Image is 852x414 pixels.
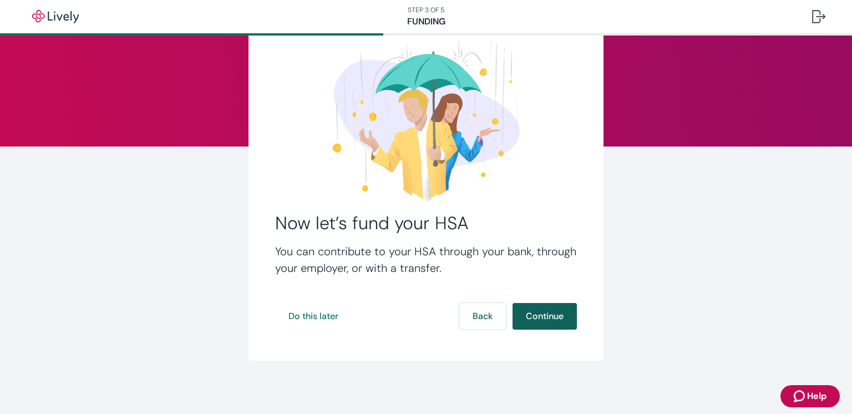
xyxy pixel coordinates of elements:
[807,390,826,403] span: Help
[24,10,87,23] img: Lively
[275,243,577,276] h4: You can contribute to your HSA through your bank, through your employer, or with a transfer.
[794,390,807,403] svg: Zendesk support icon
[803,3,834,30] button: Log out
[275,212,577,234] h2: Now let’s fund your HSA
[459,303,506,330] button: Back
[275,303,352,330] button: Do this later
[513,303,577,330] button: Continue
[780,385,840,407] button: Zendesk support iconHelp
